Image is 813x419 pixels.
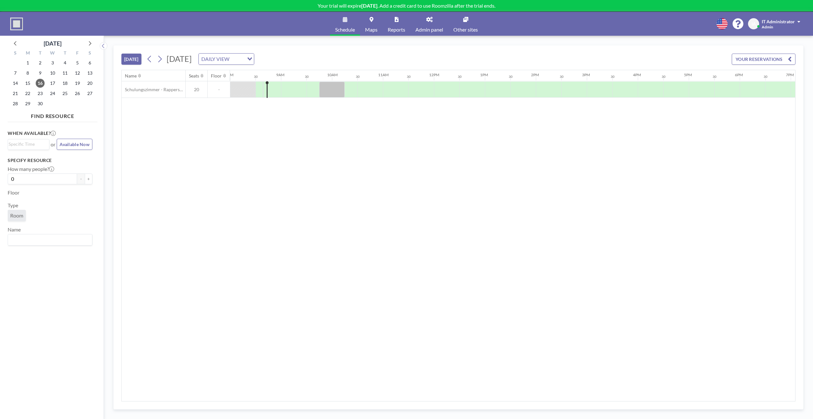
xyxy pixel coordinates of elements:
span: Monday, September 29, 2025 [23,99,32,108]
span: Thursday, September 11, 2025 [61,69,69,77]
label: How many people? [8,166,54,172]
span: Sunday, September 14, 2025 [11,79,20,88]
span: Saturday, September 6, 2025 [85,58,94,67]
span: Available Now [60,142,90,147]
span: Monday, September 22, 2025 [23,89,32,98]
span: Sunday, September 21, 2025 [11,89,20,98]
label: Type [8,202,18,209]
div: 1PM [480,72,488,77]
div: 11AM [378,72,389,77]
span: Tuesday, September 2, 2025 [36,58,45,67]
div: [DATE] [44,39,61,48]
span: Maps [365,27,378,32]
h4: FIND RESOURCE [8,110,97,119]
span: Sunday, September 28, 2025 [11,99,20,108]
div: 30 [713,75,716,79]
span: 20 [186,87,207,92]
span: Schedule [335,27,355,32]
div: 3PM [582,72,590,77]
span: Saturday, September 27, 2025 [85,89,94,98]
span: Reports [388,27,405,32]
label: Floor [8,189,19,196]
span: Thursday, September 18, 2025 [61,79,69,88]
a: Other sites [448,12,483,36]
span: Schulungszimmer - Rapperswil [122,87,185,92]
div: 30 [764,75,767,79]
span: Wednesday, September 3, 2025 [48,58,57,67]
div: 10AM [327,72,338,77]
h3: Specify resource [8,158,92,163]
span: Sunday, September 7, 2025 [11,69,20,77]
span: Thursday, September 25, 2025 [61,89,69,98]
div: 30 [662,75,666,79]
input: Search for option [9,236,89,244]
span: Wednesday, September 24, 2025 [48,89,57,98]
span: Monday, September 15, 2025 [23,79,32,88]
span: IA [752,21,756,27]
span: Saturday, September 13, 2025 [85,69,94,77]
b: [DATE] [361,3,378,9]
div: S [83,49,96,58]
div: 4PM [633,72,641,77]
span: - [208,87,230,92]
button: Available Now [57,139,92,150]
button: + [85,173,92,184]
div: M [22,49,34,58]
span: or [51,141,55,148]
div: 30 [458,75,462,79]
div: 30 [611,75,615,79]
button: - [77,173,85,184]
div: 30 [356,75,360,79]
span: Saturday, September 20, 2025 [85,79,94,88]
span: Monday, September 1, 2025 [23,58,32,67]
div: 30 [305,75,309,79]
span: Friday, September 12, 2025 [73,69,82,77]
div: Search for option [8,234,92,245]
div: Name [125,73,137,79]
span: Wednesday, September 17, 2025 [48,79,57,88]
span: Monday, September 8, 2025 [23,69,32,77]
span: Admin panel [415,27,443,32]
span: Friday, September 5, 2025 [73,58,82,67]
div: Search for option [199,54,254,64]
button: [DATE] [121,54,141,65]
a: Schedule [330,12,360,36]
div: 30 [509,75,513,79]
a: Reports [383,12,410,36]
div: 6PM [735,72,743,77]
button: YOUR RESERVATIONS [732,54,795,65]
span: Tuesday, September 16, 2025 [36,79,45,88]
span: Other sites [453,27,478,32]
div: 5PM [684,72,692,77]
div: 30 [560,75,564,79]
a: Maps [360,12,383,36]
div: Floor [211,73,222,79]
div: F [71,49,83,58]
div: S [9,49,22,58]
div: 12PM [429,72,439,77]
span: [DATE] [167,54,192,63]
span: Tuesday, September 23, 2025 [36,89,45,98]
img: organization-logo [10,18,23,30]
input: Search for option [231,55,243,63]
span: Friday, September 26, 2025 [73,89,82,98]
span: Thursday, September 4, 2025 [61,58,69,67]
label: Name [8,226,21,233]
span: IT Administrator [762,19,795,24]
span: Room [10,212,23,219]
input: Search for option [9,141,46,148]
span: Tuesday, September 9, 2025 [36,69,45,77]
div: 30 [407,75,411,79]
div: Search for option [8,139,49,149]
span: Admin [762,25,773,29]
a: Admin panel [410,12,448,36]
div: Seats [189,73,199,79]
span: DAILY VIEW [200,55,231,63]
div: T [34,49,47,58]
span: Tuesday, September 30, 2025 [36,99,45,108]
div: 7PM [786,72,794,77]
div: 2PM [531,72,539,77]
span: Wednesday, September 10, 2025 [48,69,57,77]
div: W [47,49,59,58]
div: 9AM [276,72,284,77]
